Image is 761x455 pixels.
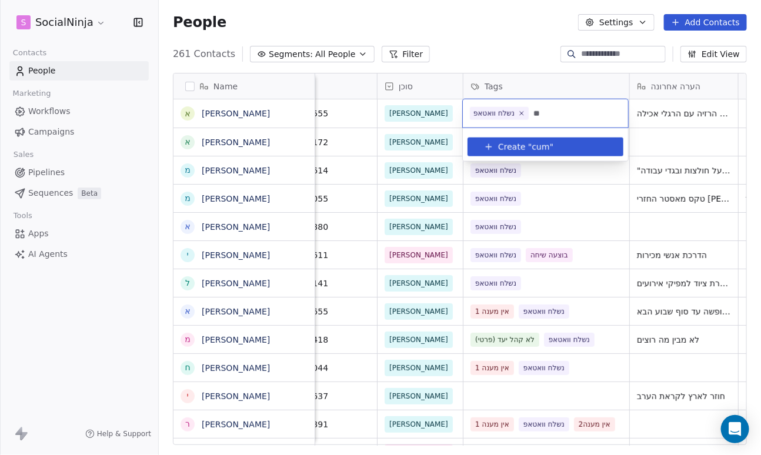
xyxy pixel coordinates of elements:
[550,140,553,153] span: "
[475,138,616,156] button: Create "cum"
[532,140,550,153] span: cum
[473,108,515,119] div: נשלח וואטאפ
[468,133,623,156] div: Suggestions
[498,140,532,153] span: Create "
